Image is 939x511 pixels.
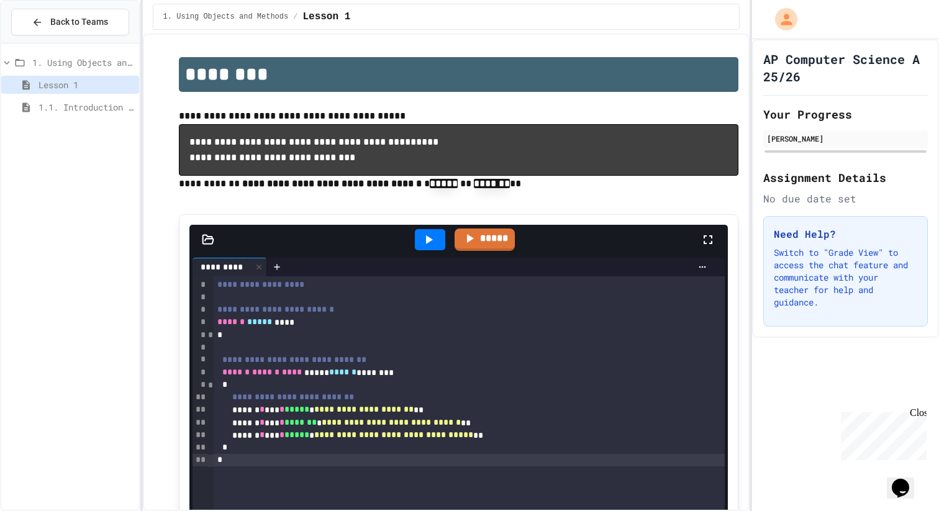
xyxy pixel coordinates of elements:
[836,407,927,460] iframe: chat widget
[11,9,129,35] button: Back to Teams
[293,12,297,22] span: /
[763,191,928,206] div: No due date set
[763,106,928,123] h2: Your Progress
[767,133,924,144] div: [PERSON_NAME]
[32,56,134,69] span: 1. Using Objects and Methods
[39,101,134,114] span: 1.1. Introduction to Algorithms, Programming, and Compilers
[774,227,917,242] h3: Need Help?
[39,78,134,91] span: Lesson 1
[774,246,917,309] p: Switch to "Grade View" to access the chat feature and communicate with your teacher for help and ...
[50,16,108,29] span: Back to Teams
[887,461,927,499] iframe: chat widget
[5,5,86,79] div: Chat with us now!Close
[163,12,289,22] span: 1. Using Objects and Methods
[763,169,928,186] h2: Assignment Details
[763,50,928,85] h1: AP Computer Science A 25/26
[302,9,350,24] span: Lesson 1
[762,5,801,34] div: My Account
